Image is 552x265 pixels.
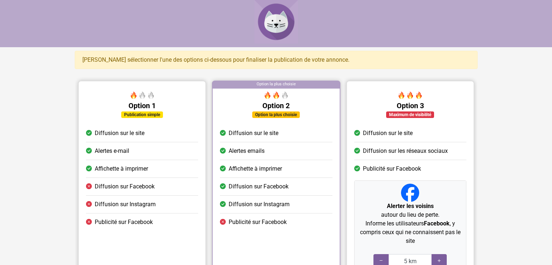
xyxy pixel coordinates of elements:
[95,164,148,173] span: Affichette à imprimer
[357,219,463,245] p: Informe les utilisateurs , y compris ceux qui ne connaissent pas le site
[95,200,156,209] span: Diffusion sur Instagram
[252,111,300,118] div: Option la plus choisie
[229,218,287,227] span: Publicité sur Facebook
[95,147,129,155] span: Alertes e-mail
[229,129,278,138] span: Diffusion sur le site
[229,182,289,191] span: Diffusion sur Facebook
[95,218,153,227] span: Publicité sur Facebook
[121,111,163,118] div: Publication simple
[220,101,332,110] h5: Option 2
[229,147,265,155] span: Alertes emails
[424,220,449,227] strong: Facebook
[363,164,421,173] span: Publicité sur Facebook
[95,129,144,138] span: Diffusion sur le site
[213,81,339,89] div: Option la plus choisie
[95,182,155,191] span: Diffusion sur Facebook
[387,203,433,209] strong: Alerter les voisins
[86,101,198,110] h5: Option 1
[229,200,290,209] span: Diffusion sur Instagram
[75,51,478,69] div: [PERSON_NAME] sélectionner l'une des options ci-dessous pour finaliser la publication de votre an...
[401,184,419,202] img: Facebook
[229,164,282,173] span: Affichette à imprimer
[363,129,412,138] span: Diffusion sur le site
[354,101,466,110] h5: Option 3
[357,202,463,219] p: autour du lieu de perte.
[386,111,434,118] div: Maximum de visibilité
[363,147,447,155] span: Diffusion sur les réseaux sociaux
